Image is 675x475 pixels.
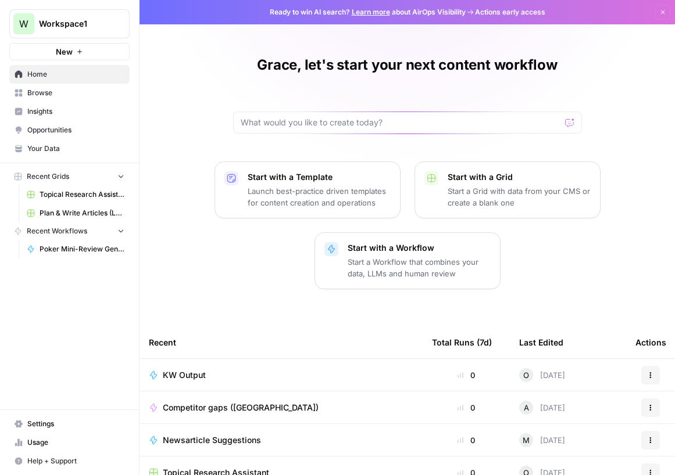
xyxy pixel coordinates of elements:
a: Insights [9,102,130,121]
button: Start with a TemplateLaunch best-practice driven templates for content creation and operations [215,161,401,218]
div: [DATE] [519,401,565,415]
p: Start with a Workflow [348,242,491,254]
span: O [523,369,529,381]
span: Usage [27,437,124,448]
div: Total Runs (7d) [432,326,492,358]
p: Start with a Grid [448,171,591,183]
a: KW Output [149,369,413,381]
a: Browse [9,84,130,102]
a: Newsarticle Suggestions [149,434,413,446]
span: Recent Grids [27,171,69,182]
p: Start a Grid with data from your CMS or create a blank one [448,185,591,208]
a: Opportunities [9,121,130,139]
a: Settings [9,415,130,433]
span: Home [27,69,124,80]
h1: Grace, let's start your next content workflow [257,56,557,74]
a: Plan & Write Articles (LUSPS) [22,204,130,222]
a: Competitor gaps ([GEOGRAPHIC_DATA]) [149,402,413,413]
span: Browse [27,88,124,98]
div: [DATE] [519,368,565,382]
span: Actions early access [475,7,545,17]
span: Opportunities [27,125,124,135]
span: Plan & Write Articles (LUSPS) [40,208,124,218]
span: Topical Research Assistant [40,189,124,200]
span: A [524,402,529,413]
span: Help + Support [27,456,124,466]
button: Start with a WorkflowStart a Workflow that combines your data, LLMs and human review [315,232,501,289]
div: Actions [635,326,666,358]
span: Your Data [27,143,124,154]
a: Learn more [352,8,390,16]
button: Workspace: Workspace1 [9,9,130,38]
button: Recent Workflows [9,222,130,240]
div: 0 [432,369,501,381]
span: Competitor gaps ([GEOGRAPHIC_DATA]) [163,402,319,413]
div: Last Edited [519,326,563,358]
span: M [523,434,530,446]
span: Workspace1 [39,18,109,30]
p: Start a Workflow that combines your data, LLMs and human review [348,256,491,279]
a: Topical Research Assistant [22,185,130,204]
a: Poker Mini-Review Generator [22,240,130,258]
p: Start with a Template [248,171,391,183]
div: 0 [432,402,501,413]
span: Settings [27,419,124,429]
span: New [56,46,73,57]
span: Insights [27,106,124,117]
span: Recent Workflows [27,226,87,236]
button: Start with a GridStart a Grid with data from your CMS or create a blank one [415,161,601,218]
a: Your Data [9,139,130,158]
p: Launch best-practice driven templates for content creation and operations [248,185,391,208]
span: KW Output [163,369,206,381]
a: Usage [9,433,130,452]
span: Newsarticle Suggestions [163,434,261,446]
div: 0 [432,434,501,446]
button: Help + Support [9,452,130,470]
span: W [19,17,28,31]
input: What would you like to create today? [241,117,560,128]
span: Ready to win AI search? about AirOps Visibility [270,7,466,17]
div: [DATE] [519,433,565,447]
a: Home [9,65,130,84]
div: Recent [149,326,413,358]
button: New [9,43,130,60]
span: Poker Mini-Review Generator [40,244,124,254]
button: Recent Grids [9,168,130,185]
